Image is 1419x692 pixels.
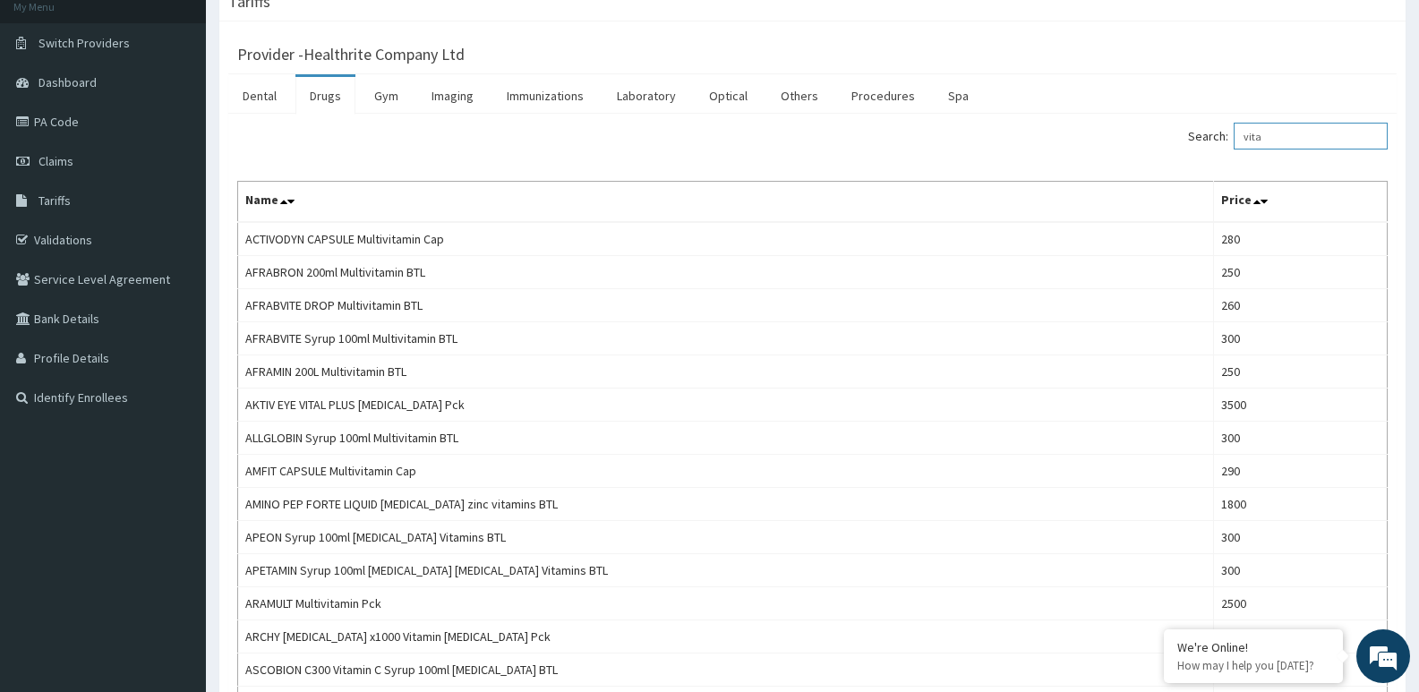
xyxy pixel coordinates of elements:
td: ARAMULT Multivitamin Pck [238,587,1214,620]
a: Immunizations [492,77,598,115]
td: AMFIT CAPSULE Multivitamin Cap [238,455,1214,488]
span: Dashboard [38,74,97,90]
p: How may I help you today? [1177,658,1329,673]
label: Search: [1188,123,1388,150]
td: 300 [1213,521,1387,554]
td: 1800 [1213,488,1387,521]
td: AFRABVITE Syrup 100ml Multivitamin BTL [238,322,1214,355]
a: Gym [360,77,413,115]
td: 3500 [1213,389,1387,422]
td: AFRABRON 200ml Multivitamin BTL [238,256,1214,289]
th: Name [238,182,1214,223]
a: Procedures [837,77,929,115]
a: Dental [228,77,291,115]
input: Search: [1234,123,1388,150]
th: Price [1213,182,1387,223]
td: APEON Syrup 100ml [MEDICAL_DATA] Vitamins BTL [238,521,1214,554]
td: 300 [1213,322,1387,355]
td: 500 [1213,620,1387,654]
td: ACTIVODYN CAPSULE Multivitamin Cap [238,222,1214,256]
a: Spa [934,77,983,115]
span: Claims [38,153,73,169]
a: Others [766,77,833,115]
td: ASCOBION C300 Vitamin C Syrup 100ml [MEDICAL_DATA] BTL [238,654,1214,687]
td: 250 [1213,355,1387,389]
td: AFRABVITE DROP Multivitamin BTL [238,289,1214,322]
div: We're Online! [1177,639,1329,655]
td: AKTIV EYE VITAL PLUS [MEDICAL_DATA] Pck [238,389,1214,422]
td: 280 [1213,222,1387,256]
td: 260 [1213,289,1387,322]
span: Switch Providers [38,35,130,51]
td: 300 [1213,422,1387,455]
td: ALLGLOBIN Syrup 100ml Multivitamin BTL [238,422,1214,455]
h3: Provider - Healthrite Company Ltd [237,47,465,63]
td: 250 [1213,256,1387,289]
a: Imaging [417,77,488,115]
span: Tariffs [38,192,71,209]
td: ARCHY [MEDICAL_DATA] x1000 Vitamin [MEDICAL_DATA] Pck [238,620,1214,654]
a: Optical [695,77,762,115]
a: Laboratory [603,77,690,115]
td: AMINO PEP FORTE LIQUID [MEDICAL_DATA] zinc vitamins BTL [238,488,1214,521]
td: 290 [1213,455,1387,488]
td: AFRAMIN 200L Multivitamin BTL [238,355,1214,389]
td: 300 [1213,554,1387,587]
td: 2500 [1213,587,1387,620]
a: Drugs [295,77,355,115]
td: APETAMIN Syrup 100ml [MEDICAL_DATA] [MEDICAL_DATA] Vitamins BTL [238,554,1214,587]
